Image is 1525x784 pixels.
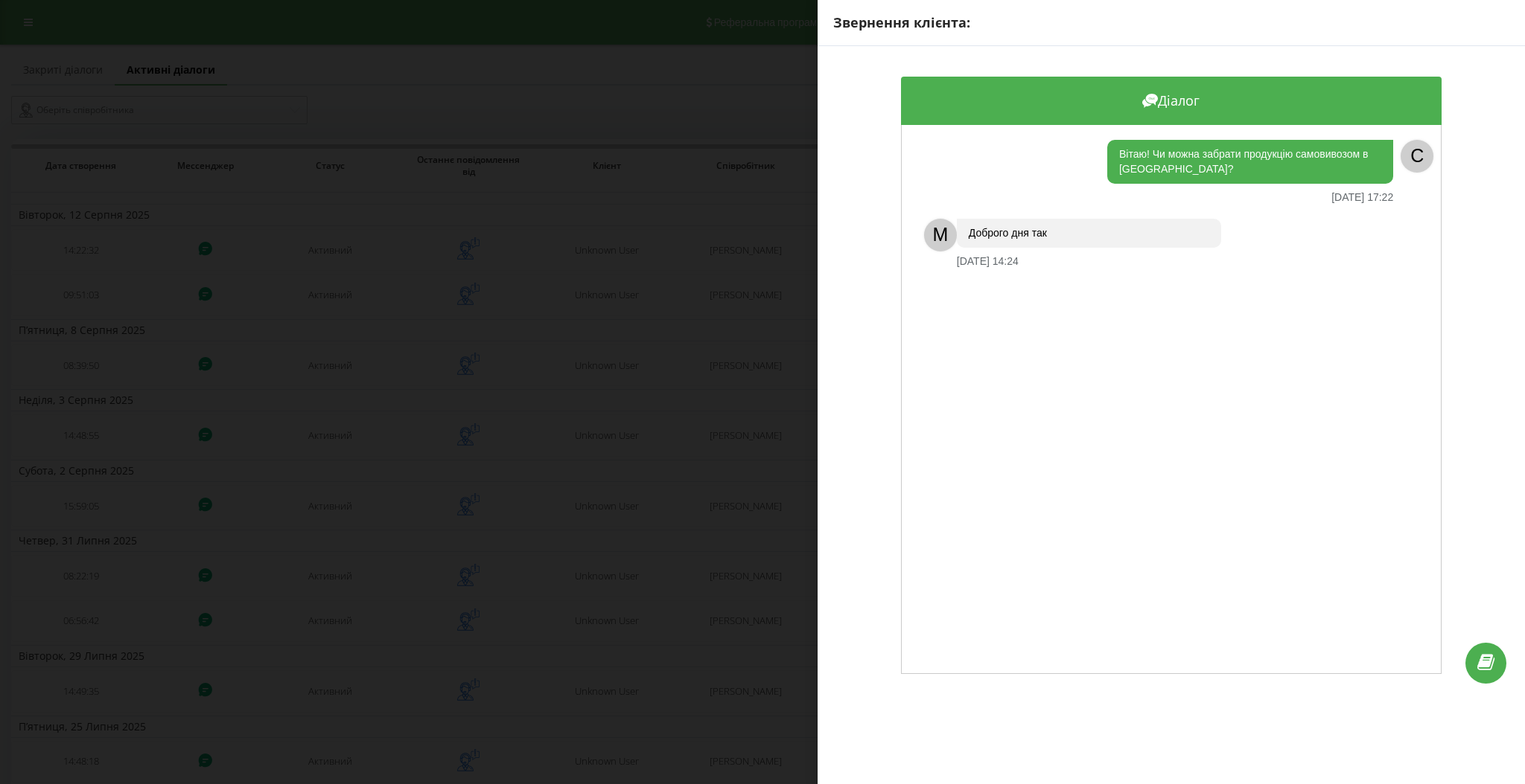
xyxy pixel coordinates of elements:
[957,219,1221,248] div: Доброго дня так
[901,77,1442,125] div: Діалог
[833,13,1509,33] div: Звернення клієнта:
[957,255,1019,268] div: [DATE] 14:24
[1401,140,1433,173] div: C
[1107,140,1393,184] div: Вітаю! Чи можна забрати продукцію самовивозом в [GEOGRAPHIC_DATA]?
[924,219,957,251] div: M
[1331,191,1393,204] div: [DATE] 17:22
